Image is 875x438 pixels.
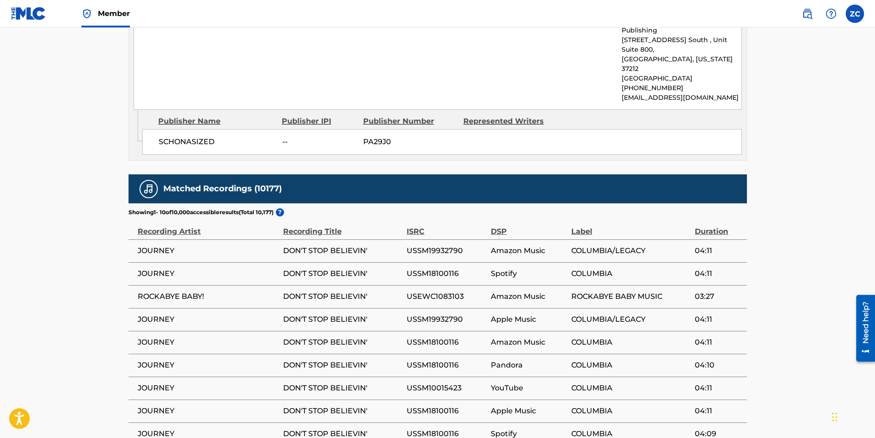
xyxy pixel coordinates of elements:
div: Help [822,5,840,23]
span: 04:10 [695,360,742,371]
div: Publisher Name [158,116,275,127]
div: Recording Title [283,216,402,237]
span: DON'T STOP BELIEVIN' [283,314,402,325]
span: USSM18100116 [407,360,486,371]
span: DON'T STOP BELIEVIN' [283,337,402,348]
span: YouTube [491,383,567,394]
span: USEWC1083103 [407,291,486,302]
img: MLC Logo [11,7,46,20]
img: search [802,8,813,19]
p: [STREET_ADDRESS] South , Unit Suite 800, [622,35,741,54]
span: ROCKABYE BABY MUSIC [571,291,690,302]
span: Amazon Music [491,291,567,302]
span: DON'T STOP BELIEVIN' [283,360,402,371]
span: JOURNEY [138,314,279,325]
span: USSM10015423 [407,383,486,394]
span: ? [276,208,284,216]
div: Publisher IPI [282,116,356,127]
p: Showing 1 - 10 of 10,000 accessible results (Total 10,177 ) [129,208,274,216]
img: Matched Recordings [143,184,154,195]
span: 03:27 [695,291,742,302]
span: 04:11 [695,314,742,325]
span: Amazon Music [491,337,567,348]
div: Drag [832,403,837,431]
span: DON'T STOP BELIEVIN' [283,383,402,394]
div: Recording Artist [138,216,279,237]
span: JOURNEY [138,360,279,371]
div: ISRC [407,216,486,237]
span: ROCKABYE BABY! [138,291,279,302]
iframe: Resource Center [849,291,875,365]
span: 04:11 [695,245,742,256]
h5: Matched Recordings (10177) [163,184,282,194]
span: -- [282,136,356,147]
span: DON'T STOP BELIEVIN' [283,291,402,302]
span: USSM18100116 [407,337,486,348]
span: DON'T STOP BELIEVIN' [283,406,402,416]
span: JOURNEY [138,337,279,348]
span: DON'T STOP BELIEVIN' [283,245,402,256]
span: PA29J0 [363,136,456,147]
span: 04:11 [695,383,742,394]
span: USSM19932790 [407,314,486,325]
iframe: Chat Widget [829,394,875,438]
span: 04:11 [695,406,742,416]
span: USSM18100116 [407,406,486,416]
span: JOURNEY [138,406,279,416]
p: [GEOGRAPHIC_DATA], [US_STATE] 37212 [622,54,741,74]
span: COLUMBIA/LEGACY [571,314,690,325]
p: [PHONE_NUMBER] [622,83,741,93]
span: COLUMBIA/LEGACY [571,245,690,256]
span: Pandora [491,360,567,371]
span: USSM18100116 [407,268,486,279]
div: Label [571,216,690,237]
span: DON'T STOP BELIEVIN' [283,268,402,279]
span: COLUMBIA [571,360,690,371]
span: USSM19932790 [407,245,486,256]
a: Public Search [798,5,816,23]
div: Publisher Number [363,116,456,127]
div: DSP [491,216,567,237]
span: 04:11 [695,337,742,348]
span: COLUMBIA [571,406,690,416]
div: Duration [695,216,742,237]
div: User Menu [846,5,864,23]
span: JOURNEY [138,245,279,256]
span: COLUMBIA [571,268,690,279]
span: Member [98,8,130,19]
img: Top Rightsholder [81,8,92,19]
span: Apple Music [491,314,567,325]
span: Spotify [491,268,567,279]
div: Represented Writers [463,116,557,127]
span: JOURNEY [138,268,279,279]
span: COLUMBIA [571,383,690,394]
span: 04:11 [695,268,742,279]
p: [EMAIL_ADDRESS][DOMAIN_NAME] [622,93,741,103]
p: [GEOGRAPHIC_DATA] [622,74,741,83]
span: JOURNEY [138,383,279,394]
span: Amazon Music [491,245,567,256]
span: COLUMBIA [571,337,690,348]
span: Apple Music [491,406,567,416]
span: SCHONASIZED [159,136,275,147]
img: help [826,8,837,19]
